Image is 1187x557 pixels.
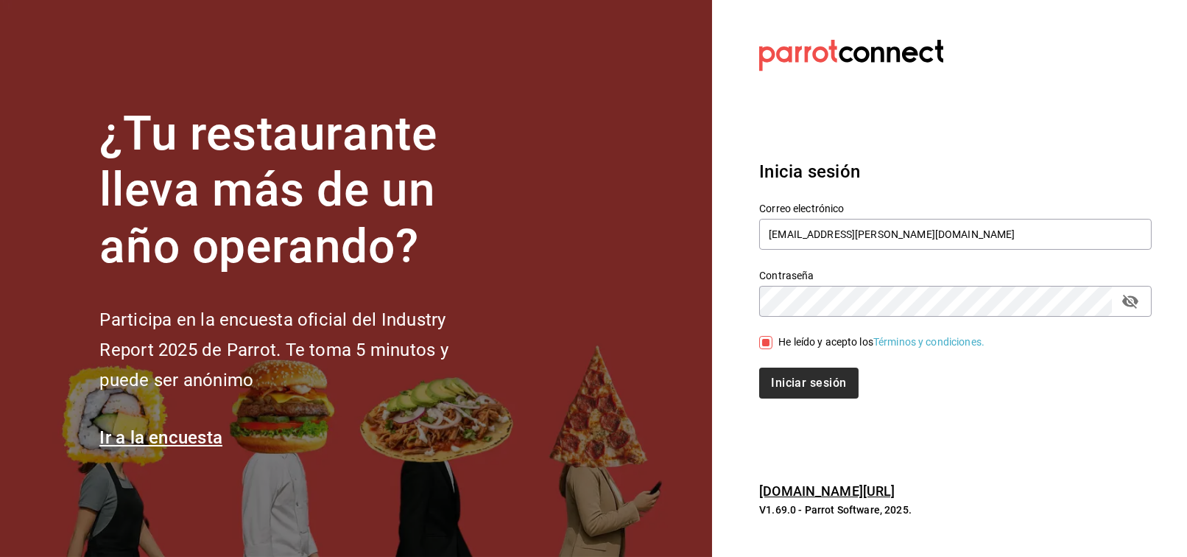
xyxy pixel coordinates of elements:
a: Términos y condiciones. [873,336,985,348]
a: Ir a la encuesta [99,427,222,448]
div: He leído y acepto los [778,334,985,350]
label: Contraseña [759,270,1152,281]
h1: ¿Tu restaurante lleva más de un año operando? [99,106,497,276]
h2: Participa en la encuesta oficial del Industry Report 2025 de Parrot. Te toma 5 minutos y puede se... [99,305,497,395]
input: Ingresa tu correo electrónico [759,219,1152,250]
button: passwordField [1118,289,1143,314]
p: V1.69.0 - Parrot Software, 2025. [759,502,1152,517]
label: Correo electrónico [759,203,1152,214]
h3: Inicia sesión [759,158,1152,185]
button: Iniciar sesión [759,368,858,399]
a: [DOMAIN_NAME][URL] [759,483,895,499]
